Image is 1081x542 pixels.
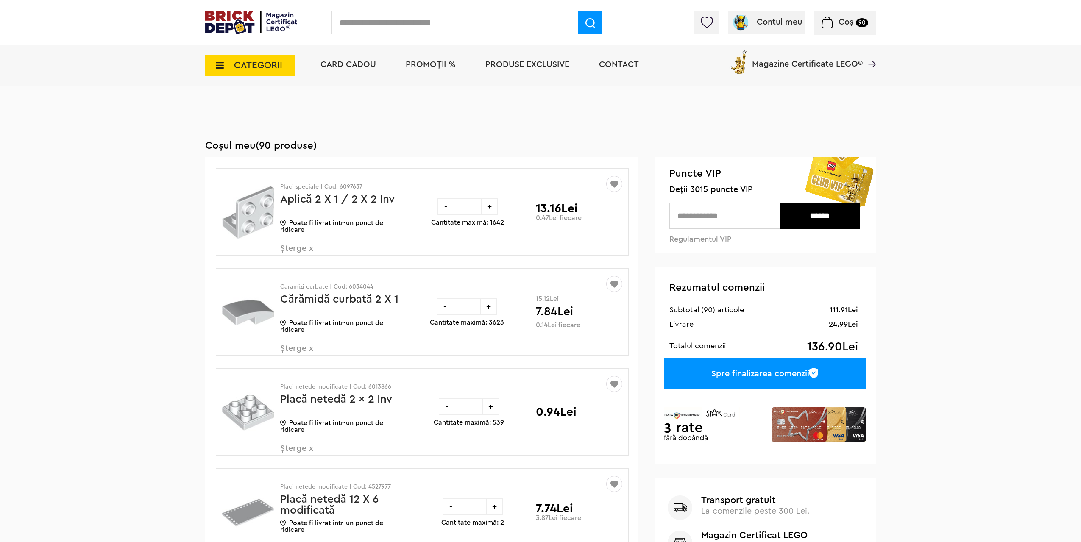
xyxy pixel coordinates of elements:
[669,185,861,195] span: Deții 3015 puncte VIP
[320,60,376,69] a: Card Cadou
[234,61,282,70] span: CATEGORII
[807,341,858,353] div: 136.90Lei
[486,498,503,515] div: +
[441,519,504,526] p: Cantitate maximă: 2
[536,322,580,328] p: 0.14Lei fiecare
[280,220,401,233] p: Poate fi livrat într-un punct de ridicare
[664,358,866,389] a: Spre finalizarea comenzii
[280,444,380,462] span: Șterge x
[856,18,868,27] small: 90
[437,298,453,315] div: -
[485,60,569,69] a: Produse exclusive
[480,298,497,315] div: +
[599,60,639,69] a: Contact
[222,381,274,444] img: Placă netedă 2 x 2 Inv
[222,181,274,244] img: Aplică 2 X 1 / 2 X 2 Inv
[431,219,504,226] p: Cantitate maximă: 1642
[437,198,454,215] div: -
[280,520,401,533] p: Poate fi livrat într-un punct de ridicare
[830,305,858,315] div: 111.91Lei
[752,49,863,68] span: Magazine Certificate LEGO®
[280,294,398,305] a: Cărămidă curbată 2 X 1
[280,284,401,290] p: Caramizi curbate | Cod: 6034044
[701,531,870,540] b: Magazin Certificat LEGO
[439,398,455,415] div: -
[668,495,692,520] img: Transport gratuit
[280,484,401,490] p: Placi netede modificate | Cod: 4527977
[256,141,317,151] span: (90 produse)
[829,319,858,329] div: 24.99Lei
[536,203,578,214] p: 13.16Lei
[669,167,861,181] span: Puncte VIP
[536,503,573,514] p: 7.74Lei
[536,306,573,317] span: 7.84Lei
[863,49,876,57] a: Magazine Certificate LEGO®
[280,184,401,190] p: Placi speciale | Cod: 6097637
[280,320,401,333] p: Poate fi livrat într-un punct de ridicare
[280,420,401,433] p: Poate fi livrat într-un punct de ridicare
[222,281,274,344] img: Cărămidă curbată 2 X 1
[536,514,581,521] p: 3.87Lei fiecare
[481,198,498,215] div: +
[731,18,802,26] a: Contul meu
[280,194,395,205] a: Aplică 2 X 1 / 2 X 2 Inv
[669,283,765,293] span: Rezumatul comenzii
[205,140,876,152] h1: Coșul meu
[839,18,853,26] span: Coș
[406,60,456,69] a: PROMOȚII %
[430,319,504,326] p: Cantitate maximă: 3623
[757,18,802,26] span: Contul meu
[701,495,870,505] b: Transport gratuit
[280,344,380,362] span: Șterge x
[536,295,573,302] span: 15.12Lei
[669,319,694,329] div: Livrare
[669,235,731,243] a: Regulamentul VIP
[701,507,810,515] span: La comenzile peste 300 Lei.
[669,341,726,351] div: Totalul comenzii
[434,419,504,426] p: Cantitate maximă: 539
[280,384,401,390] p: Placi netede modificate | Cod: 6013866
[669,305,744,315] div: Subtotal (90) articole
[443,498,459,515] div: -
[280,494,379,516] a: Placă netedă 12 X 6 modificată
[536,406,577,418] p: 0.94Lei
[536,214,582,221] p: 0.47Lei fiecare
[280,394,392,405] a: Placă netedă 2 x 2 Inv
[482,398,499,415] div: +
[280,244,380,262] span: Șterge x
